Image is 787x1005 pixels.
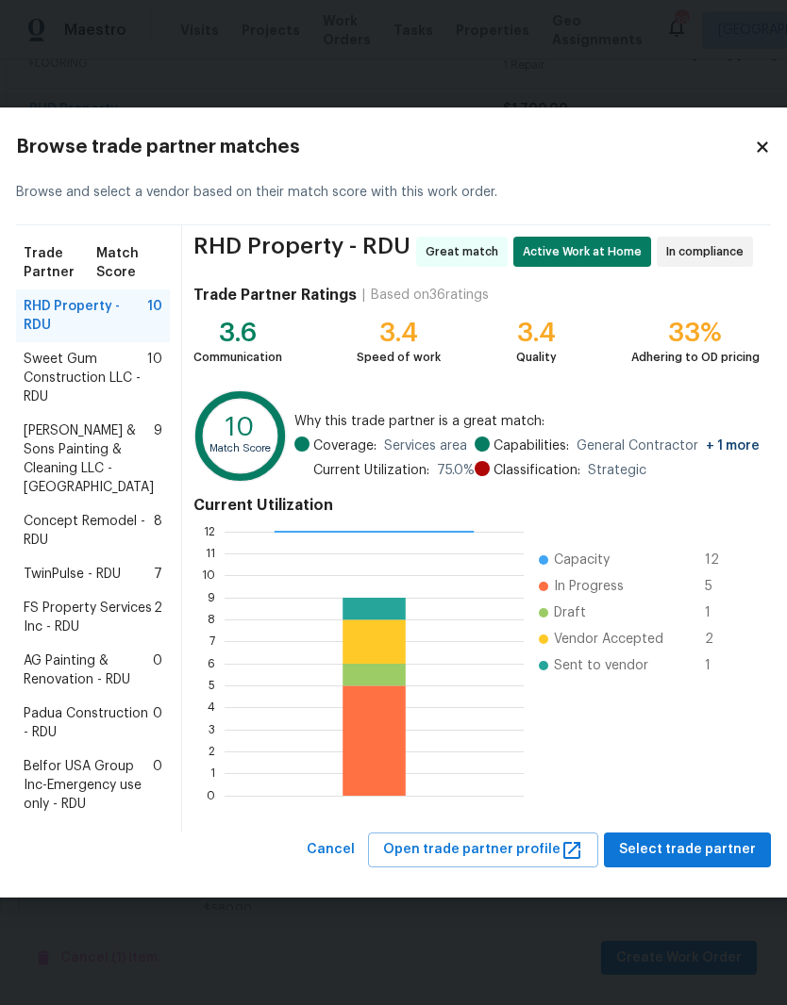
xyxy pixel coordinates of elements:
[208,592,215,603] text: 9
[516,348,557,367] div: Quality
[153,757,162,814] span: 0
[24,512,154,550] span: Concept Remodel - RDU
[208,614,215,625] text: 8
[383,838,583,862] span: Open trade partner profile
[147,350,162,406] span: 10
[154,512,162,550] span: 8
[16,160,771,225] div: Browse and select a vendor based on their match score with this work order.
[147,297,162,335] span: 10
[294,412,760,431] span: Why this trade partner is a great match:
[631,323,760,342] div: 33%
[631,348,760,367] div: Adhering to OD pricing
[154,599,162,636] span: 2
[24,757,153,814] span: Belfor USA Group Inc-Emergency use only - RDU
[206,548,215,559] text: 11
[209,635,215,647] text: 7
[523,242,649,261] span: Active Work at Home
[577,437,760,455] span: General Contractor
[313,437,377,455] span: Coverage:
[24,244,96,282] span: Trade Partner
[24,704,153,742] span: Padua Construction - RDU
[705,551,735,569] span: 12
[207,790,215,801] text: 0
[193,348,282,367] div: Communication
[554,603,586,622] span: Draft
[193,323,282,342] div: 3.6
[426,242,506,261] span: Great match
[154,421,162,497] span: 9
[153,651,162,689] span: 0
[153,704,162,742] span: 0
[193,286,357,305] h4: Trade Partner Ratings
[299,832,362,867] button: Cancel
[516,323,557,342] div: 3.4
[705,577,735,596] span: 5
[313,461,429,480] span: Current Utilization:
[193,496,760,515] h4: Current Utilization
[604,832,771,867] button: Select trade partner
[209,746,215,757] text: 2
[437,461,475,480] span: 75.0 %
[554,656,648,675] span: Sent to vendor
[24,599,154,636] span: FS Property Services Inc - RDU
[202,569,215,581] text: 10
[368,832,598,867] button: Open trade partner profile
[209,680,215,691] text: 5
[24,350,147,406] span: Sweet Gum Construction LLC - RDU
[357,348,441,367] div: Speed of work
[16,138,754,157] h2: Browse trade partner matches
[554,551,610,569] span: Capacity
[210,767,215,779] text: 1
[554,630,663,649] span: Vendor Accepted
[208,658,215,669] text: 6
[494,437,569,455] span: Capabilities:
[24,421,154,497] span: [PERSON_NAME] & Sons Painting & Cleaning LLC - [GEOGRAPHIC_DATA]
[226,416,254,441] text: 10
[666,242,751,261] span: In compliance
[705,630,735,649] span: 2
[705,656,735,675] span: 1
[384,437,467,455] span: Services area
[494,461,580,480] span: Classification:
[371,286,489,305] div: Based on 36 ratings
[705,603,735,622] span: 1
[209,724,215,735] text: 3
[24,651,153,689] span: AG Painting & Renovation - RDU
[307,838,355,862] span: Cancel
[706,439,760,453] span: + 1 more
[554,577,624,596] span: In Progress
[357,323,441,342] div: 3.4
[619,838,756,862] span: Select trade partner
[357,286,371,305] div: |
[96,244,162,282] span: Match Score
[154,565,162,584] span: 7
[588,461,646,480] span: Strategic
[193,237,410,267] span: RHD Property - RDU
[24,565,121,584] span: TwinPulse - RDU
[209,443,271,453] text: Match Score
[24,297,147,335] span: RHD Property - RDU
[204,526,215,537] text: 12
[208,701,215,713] text: 4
